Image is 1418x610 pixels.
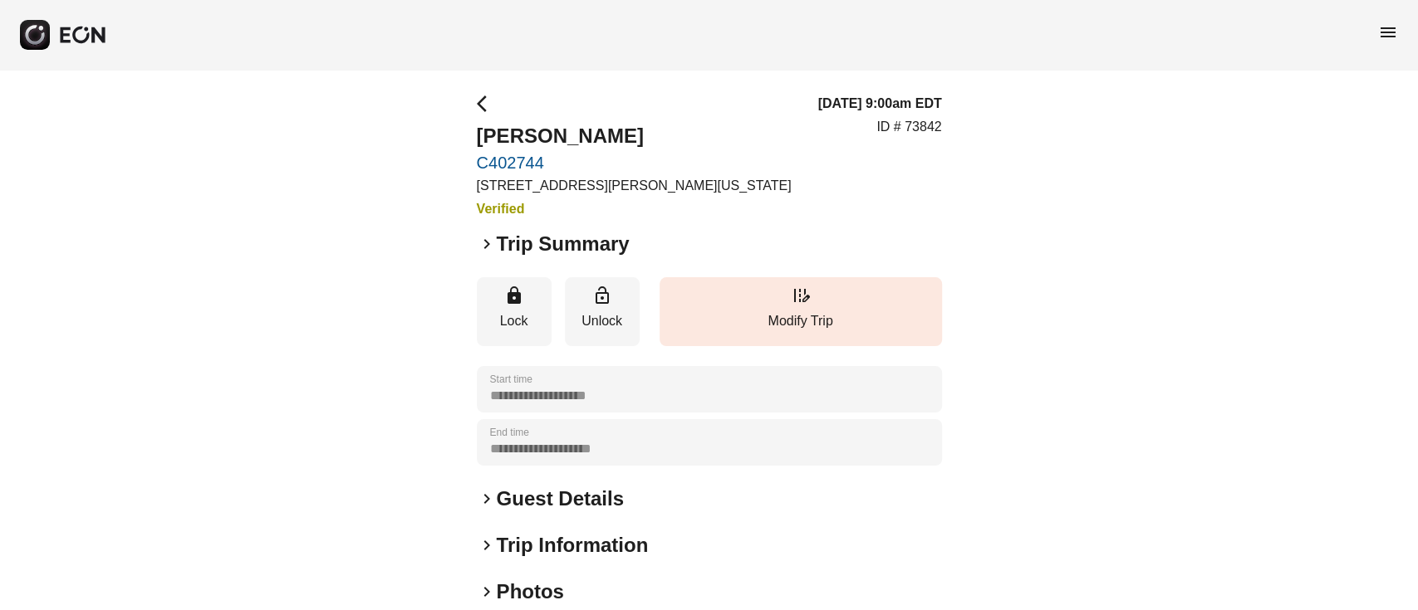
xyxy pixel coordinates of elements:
[791,285,811,305] span: edit_road
[477,535,497,555] span: keyboard_arrow_right
[477,234,497,254] span: keyboard_arrow_right
[477,123,792,149] h2: [PERSON_NAME]
[477,176,792,196] p: [STREET_ADDRESS][PERSON_NAME][US_STATE]
[497,231,630,257] h2: Trip Summary
[504,285,524,305] span: lock
[477,199,792,219] h3: Verified
[477,277,552,346] button: Lock
[1378,22,1398,42] span: menu
[876,117,941,137] p: ID # 73842
[497,486,624,512] h2: Guest Details
[817,94,941,114] h3: [DATE] 9:00am EDT
[477,582,497,602] span: keyboard_arrow_right
[668,311,934,331] p: Modify Trip
[485,311,543,331] p: Lock
[592,285,612,305] span: lock_open
[497,578,564,605] h2: Photos
[497,532,649,559] h2: Trip Information
[477,489,497,509] span: keyboard_arrow_right
[477,94,497,114] span: arrow_back_ios
[477,153,792,173] a: C402744
[660,277,942,346] button: Modify Trip
[565,277,640,346] button: Unlock
[573,311,631,331] p: Unlock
